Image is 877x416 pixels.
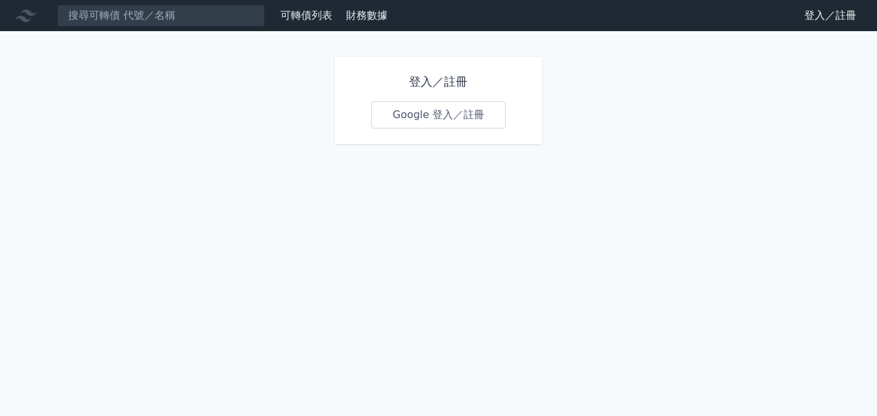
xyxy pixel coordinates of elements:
[346,9,388,21] a: 財務數據
[794,5,867,26] a: 登入／註冊
[371,101,506,128] a: Google 登入／註冊
[371,73,506,91] h1: 登入／註冊
[280,9,332,21] a: 可轉債列表
[57,5,265,27] input: 搜尋可轉債 代號／名稱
